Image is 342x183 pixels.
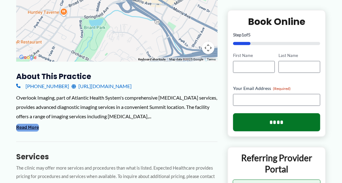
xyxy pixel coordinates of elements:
[202,42,214,54] button: Map camera controls
[16,124,39,131] button: Read More
[207,58,216,61] a: Terms (opens in new tab)
[16,82,69,91] a: [PHONE_NUMBER]
[16,152,218,162] h3: Services
[16,72,218,81] h3: About this practice
[233,16,320,28] h2: Book Online
[18,54,38,62] img: Google
[248,32,251,37] span: 5
[233,53,275,59] label: First Name
[72,82,132,91] a: [URL][DOMAIN_NAME]
[18,54,38,62] a: Open this area in Google Maps (opens a new window)
[273,86,291,91] span: (Required)
[138,57,166,62] button: Keyboard shortcuts
[233,33,320,37] p: Step of
[233,85,320,91] label: Your Email Address
[241,32,244,37] span: 1
[16,93,218,121] div: Overlook Imaging, part of Atlantic Health System's comprehensive [MEDICAL_DATA] services, provide...
[279,53,320,59] label: Last Name
[169,58,203,61] span: Map data ©2025 Google
[233,152,321,175] p: Referring Provider Portal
